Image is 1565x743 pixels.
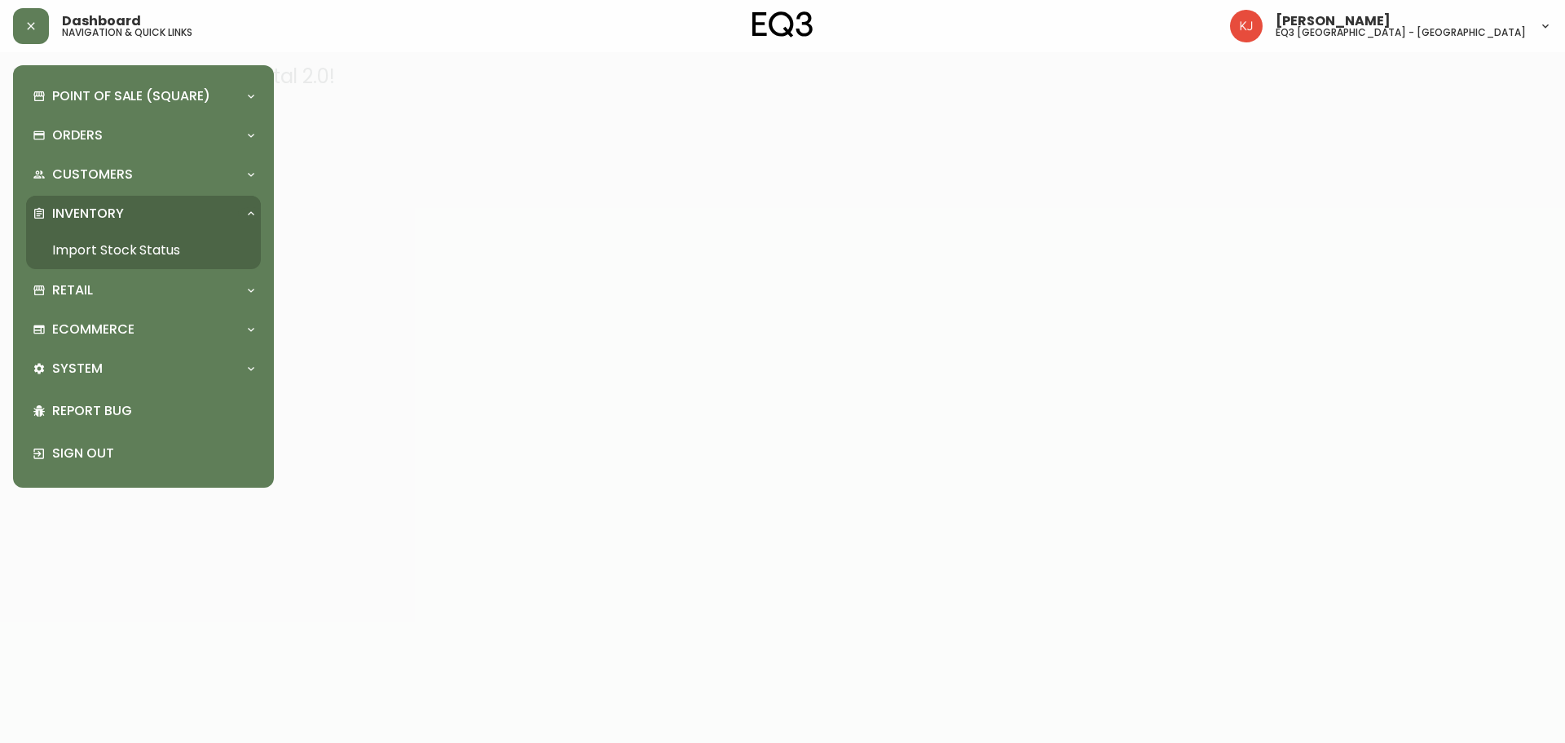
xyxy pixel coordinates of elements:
p: Orders [52,126,103,144]
div: Report Bug [26,390,261,432]
p: Report Bug [52,402,254,420]
div: Ecommerce [26,312,261,347]
img: logo [752,11,813,38]
p: System [52,360,103,378]
span: [PERSON_NAME] [1276,15,1391,28]
a: Import Stock Status [26,232,261,269]
p: Sign Out [52,444,254,462]
div: Customers [26,157,261,192]
p: Inventory [52,205,124,223]
div: Sign Out [26,432,261,475]
div: System [26,351,261,387]
div: Point of Sale (Square) [26,78,261,114]
h5: eq3 [GEOGRAPHIC_DATA] - [GEOGRAPHIC_DATA] [1276,28,1526,38]
p: Retail [52,281,93,299]
p: Ecommerce [52,321,134,338]
img: 24a625d34e264d2520941288c4a55f8e [1230,10,1263,42]
div: Inventory [26,196,261,232]
span: Dashboard [62,15,141,28]
p: Point of Sale (Square) [52,87,210,105]
h5: navigation & quick links [62,28,192,38]
div: Orders [26,117,261,153]
p: Customers [52,166,133,184]
div: Retail [26,272,261,308]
